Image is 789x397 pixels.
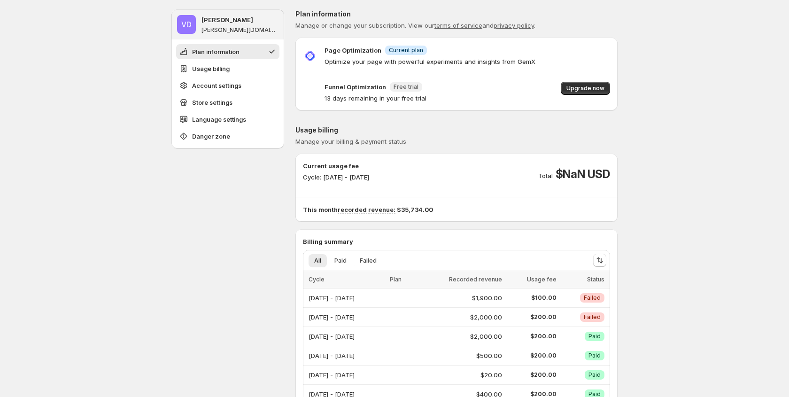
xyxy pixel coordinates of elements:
img: Page Optimization [303,49,317,63]
span: Upgrade now [566,85,604,92]
button: Language settings [176,112,279,127]
span: Status [587,276,604,283]
span: Paid [588,352,601,359]
button: Usage billing [176,61,279,76]
div: $1,900.00 [417,293,502,303]
span: Paid [588,371,601,379]
span: Plan information [192,47,240,56]
p: Plan information [295,9,618,19]
p: [PERSON_NAME][DOMAIN_NAME] [201,26,278,34]
p: Funnel Optimization [325,82,386,92]
button: Danger zone [176,129,279,144]
p: Page Optimization [325,46,381,55]
span: Free trial [394,83,418,91]
button: Store settings [176,95,279,110]
span: Paid [588,333,601,340]
span: Account settings [192,81,241,90]
div: $2,000.00 [417,312,502,322]
span: $NaN USD [556,167,610,182]
span: Plan [390,276,402,283]
div: $2,000.00 [417,332,502,341]
div: [DATE] - [DATE] [309,311,384,324]
span: Paid [334,257,347,265]
button: Plan information [176,44,279,59]
span: All [314,257,321,265]
div: [DATE] - [DATE] [309,368,384,381]
p: This month $35,734.00 [303,205,610,214]
span: Failed [360,257,377,265]
p: [PERSON_NAME] [201,15,253,24]
text: VD [181,20,192,29]
span: recorded revenue: [338,206,395,214]
div: [DATE] - [DATE] [309,330,384,343]
span: $200.00 [508,313,557,321]
button: Sort the results [593,254,606,267]
span: Store settings [192,98,232,107]
p: Current usage fee [303,161,369,171]
span: Failed [584,294,601,302]
span: $200.00 [508,333,557,340]
span: Recorded revenue [449,276,502,283]
span: Failed [584,313,601,321]
p: Optimize your page with powerful experiments and insights from GemX [325,57,535,66]
p: Usage billing [295,125,618,135]
span: Manage or change your subscription. View our and . [295,22,535,29]
p: Cycle: [DATE] - [DATE] [303,172,369,182]
span: Usage fee [527,276,557,283]
span: $200.00 [508,352,557,359]
span: Language settings [192,115,246,124]
a: terms of service [434,22,482,29]
span: Cycle [309,276,325,283]
div: [DATE] - [DATE] [309,291,384,304]
p: 13 days remaining in your free trial [325,93,426,103]
span: Current plan [389,47,423,54]
a: privacy policy [494,22,534,29]
span: Usage billing [192,64,230,73]
div: [DATE] - [DATE] [309,349,384,362]
span: Danger zone [192,132,230,141]
p: Billing summary [303,237,610,246]
div: $20.00 [417,370,502,380]
span: $100.00 [508,294,557,302]
button: Upgrade now [561,82,610,95]
span: $200.00 [508,371,557,379]
div: $500.00 [417,351,502,360]
button: Account settings [176,78,279,93]
p: Total [538,171,553,180]
span: Manage your billing & payment status [295,138,406,145]
span: Victor Dinh [177,15,196,34]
